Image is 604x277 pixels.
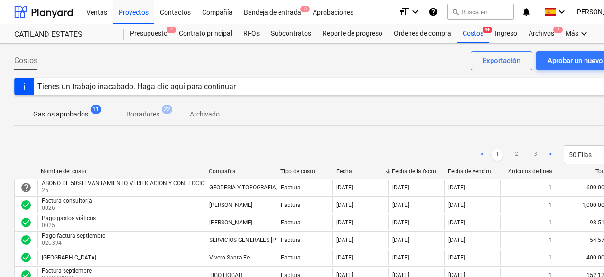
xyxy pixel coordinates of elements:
p: 0026 [42,204,94,212]
div: Factura [281,237,301,243]
button: Busca en [447,4,514,20]
div: 1 [548,184,552,191]
i: keyboard_arrow_down [409,6,421,18]
a: Ordenes de compra [388,24,457,43]
div: CATILAND ESTATES [14,30,113,40]
div: [DATE] [448,202,465,208]
div: [DATE] [448,237,465,243]
span: 9+ [483,27,492,33]
span: check_circle [20,199,32,211]
div: Pago gastos viáticos [42,215,96,222]
p: 020394 [42,239,107,247]
div: La factura fue aprobada [20,234,32,246]
div: Vivero Santa Fe [209,254,250,261]
a: Subcontratos [265,24,317,43]
div: 1 [548,254,552,261]
div: Presupuesto [124,24,173,43]
div: [DATE] [336,219,353,226]
div: Fecha de la factura [392,168,440,175]
div: 1 [548,219,552,226]
p: Borradores [126,109,159,119]
iframe: Chat Widget [557,232,604,277]
i: keyboard_arrow_down [556,6,567,18]
a: Presupuesto4 [124,24,173,43]
div: [DATE] [392,202,409,208]
div: 1 [548,237,552,243]
div: La factura fue aprobada [20,217,32,228]
i: keyboard_arrow_down [578,28,590,39]
div: [PERSON_NAME] [209,219,252,226]
a: Page 3 [530,149,541,161]
a: Contrato principal [173,24,238,43]
div: Compañía [209,168,273,175]
div: ABONO DE 50%LEVANTAMIENTO, VERIFICACIÓN Y CONFECCIÓN DE PLANOS [42,180,241,187]
div: Factura septiembre [42,268,92,274]
i: notifications [521,6,531,18]
span: 22 [162,105,172,114]
a: RFQs [238,24,265,43]
a: Costos9+ [457,24,489,43]
div: Factura [281,184,301,191]
p: 0025 [42,222,98,230]
div: [DATE] [392,254,409,261]
div: La factura fue aprobada [20,199,32,211]
span: search [452,8,459,16]
span: 3 [300,6,310,12]
i: format_size [398,6,409,18]
a: Reporte de progreso [317,24,388,43]
div: Pago factura septiembre [42,232,105,239]
div: Fecha de vencimiento [448,168,496,175]
span: check_circle [20,234,32,246]
span: 4 [167,27,176,33]
div: Fecha [336,168,385,175]
div: Artículos de línea [504,168,552,175]
span: help [20,182,32,193]
div: La factura fue aprobada [20,252,32,263]
span: check_circle [20,217,32,228]
p: Gastos aprobados [33,109,88,119]
div: Factura consultoría [42,197,92,204]
button: Exportación [471,51,532,70]
div: [DATE] [448,254,465,261]
div: GEODESIA Y TOPOGRAFIA, ING. [PERSON_NAME] [209,184,334,191]
div: [DATE] [448,184,465,191]
a: Archivos7 [523,24,560,43]
span: check_circle [20,252,32,263]
div: [GEOGRAPHIC_DATA] [42,254,96,261]
p: 25 [42,187,242,195]
div: Más [560,24,595,43]
div: [DATE] [336,202,353,208]
i: Base de conocimientos [428,6,438,18]
div: Widget de chat [557,232,604,277]
div: Tienes un trabajo inacabado. Haga clic aquí para continuar [37,82,236,91]
div: SERVICIOS GENERALES [PERSON_NAME] [209,237,314,243]
div: [PERSON_NAME] [209,202,252,208]
div: Nombre del costo [41,168,201,175]
div: [DATE] [336,237,353,243]
div: Exportación [483,54,520,67]
a: Page 1 is your current page [492,149,503,161]
span: Costos [14,55,37,66]
div: [DATE] [448,219,465,226]
p: Archivado [190,109,220,119]
a: Previous page [476,149,488,161]
div: Factura [281,219,301,226]
div: [DATE] [336,254,353,261]
span: 7 [553,27,563,33]
span: 11 [91,105,101,114]
div: [DATE] [392,184,409,191]
div: Costos [457,24,489,43]
div: Factura [281,254,301,261]
div: [DATE] [392,219,409,226]
div: [DATE] [336,184,353,191]
div: 1 [548,202,552,208]
div: Factura [281,202,301,208]
div: Archivos [523,24,560,43]
a: Ingreso [489,24,523,43]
